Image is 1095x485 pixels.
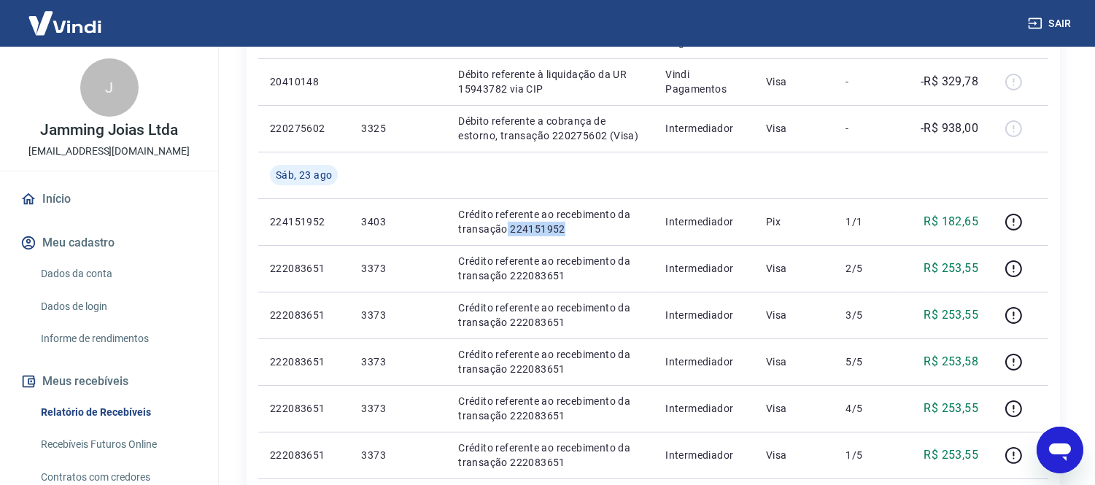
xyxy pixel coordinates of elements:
p: Intermediador [665,401,743,416]
p: 3373 [361,308,435,322]
a: Início [18,183,201,215]
p: Intermediador [665,214,743,229]
p: - [846,121,889,136]
p: 1/1 [846,214,889,229]
p: 3373 [361,401,435,416]
p: Crédito referente ao recebimento da transação 222083651 [458,300,642,330]
button: Meu cadastro [18,227,201,259]
p: Visa [766,401,823,416]
p: 222083651 [270,308,338,322]
p: 222083651 [270,448,338,462]
p: [EMAIL_ADDRESS][DOMAIN_NAME] [28,144,190,159]
p: 20410148 [270,74,338,89]
p: Crédito referente ao recebimento da transação 222083651 [458,441,642,470]
img: Vindi [18,1,112,45]
p: 3403 [361,214,435,229]
p: 2/5 [846,261,889,276]
p: Crédito referente ao recebimento da transação 222083651 [458,394,642,423]
p: Intermediador [665,448,743,462]
p: 3373 [361,261,435,276]
p: Pix [766,214,823,229]
p: Visa [766,354,823,369]
p: R$ 253,55 [924,306,979,324]
span: Sáb, 23 ago [276,168,332,182]
p: Crédito referente ao recebimento da transação 224151952 [458,207,642,236]
p: 222083651 [270,354,338,369]
p: - [846,74,889,89]
p: R$ 182,65 [924,213,979,230]
p: Visa [766,448,823,462]
p: 3/5 [846,308,889,322]
p: Intermediador [665,354,743,369]
p: Visa [766,121,823,136]
p: 220275602 [270,121,338,136]
div: J [80,58,139,117]
p: -R$ 329,78 [921,73,978,90]
p: Crédito referente ao recebimento da transação 222083651 [458,347,642,376]
p: Intermediador [665,121,743,136]
p: Visa [766,308,823,322]
p: Visa [766,261,823,276]
p: Intermediador [665,308,743,322]
a: Informe de rendimentos [35,324,201,354]
p: R$ 253,55 [924,446,979,464]
p: 222083651 [270,401,338,416]
p: Crédito referente ao recebimento da transação 222083651 [458,254,642,283]
p: Jamming Joias Ltda [40,123,178,138]
p: 3373 [361,448,435,462]
iframe: Botão para abrir a janela de mensagens [1037,427,1083,473]
p: Vindi Pagamentos [665,67,743,96]
p: R$ 253,55 [924,260,979,277]
p: 222083651 [270,261,338,276]
p: R$ 253,58 [924,353,979,370]
p: Intermediador [665,261,743,276]
a: Relatório de Recebíveis [35,397,201,427]
p: 4/5 [846,401,889,416]
p: 1/5 [846,448,889,462]
p: -R$ 938,00 [921,120,978,137]
a: Dados de login [35,292,201,322]
a: Dados da conta [35,259,201,289]
button: Sair [1025,10,1077,37]
p: Visa [766,74,823,89]
p: 224151952 [270,214,338,229]
p: R$ 253,55 [924,400,979,417]
p: Débito referente à liquidação da UR 15943782 via CIP [458,67,642,96]
a: Recebíveis Futuros Online [35,430,201,459]
p: 5/5 [846,354,889,369]
button: Meus recebíveis [18,365,201,397]
p: 3373 [361,354,435,369]
p: Débito referente a cobrança de estorno, transação 220275602 (Visa) [458,114,642,143]
p: 3325 [361,121,435,136]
